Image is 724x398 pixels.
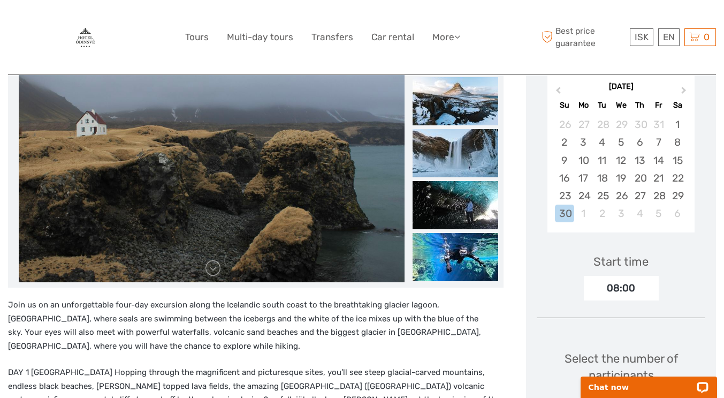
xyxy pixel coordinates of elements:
a: Car rental [371,29,414,45]
a: Transfers [311,29,353,45]
div: Choose Thursday, November 13th, 2025 [630,152,649,169]
span: 0 [702,32,711,42]
span: Best price guarantee [539,25,627,49]
div: Choose Thursday, October 30th, 2025 [630,116,649,133]
div: Choose Saturday, December 6th, 2025 [668,205,687,222]
div: Choose Sunday, November 23rd, 2025 [555,187,574,205]
div: Fr [649,98,668,112]
span: ISK [635,32,649,42]
div: EN [658,28,680,46]
div: Choose Monday, November 24th, 2025 [574,187,593,205]
div: Tu [593,98,612,112]
div: Choose Saturday, November 22nd, 2025 [668,169,687,187]
div: Choose Saturday, November 15th, 2025 [668,152,687,169]
div: Choose Tuesday, November 4th, 2025 [593,133,612,151]
img: 87-17f89c9f-0478-4bb1-90ba-688bff3adf49_logo_big.jpg [73,26,97,49]
div: Choose Friday, November 7th, 2025 [649,133,668,151]
div: Choose Wednesday, November 19th, 2025 [612,169,630,187]
div: Choose Thursday, December 4th, 2025 [630,205,649,222]
img: 5754ffea4d6846ecb50edd9dade9a6d0_slider_thumbnail.jpeg [413,77,498,125]
div: Choose Thursday, November 20th, 2025 [630,169,649,187]
div: Choose Thursday, November 6th, 2025 [630,133,649,151]
div: Choose Wednesday, November 12th, 2025 [612,152,630,169]
p: Join us on an unforgettable four-day excursion along the Icelandic south coast to the breathtakin... [8,298,504,353]
div: Su [555,98,574,112]
div: Mo [574,98,593,112]
div: Choose Sunday, November 30th, 2025 [555,205,574,222]
div: Choose Saturday, November 29th, 2025 [668,187,687,205]
div: Choose Friday, November 28th, 2025 [649,187,668,205]
div: Choose Thursday, November 27th, 2025 [630,187,649,205]
button: Previous Month [548,84,566,101]
div: Start time [593,253,649,270]
div: Choose Monday, November 17th, 2025 [574,169,593,187]
div: Choose Monday, October 27th, 2025 [574,116,593,133]
div: Choose Wednesday, November 26th, 2025 [612,187,630,205]
div: Choose Friday, October 31st, 2025 [649,116,668,133]
div: Choose Sunday, November 16th, 2025 [555,169,574,187]
div: [DATE] [547,81,695,93]
div: Choose Monday, November 10th, 2025 [574,152,593,169]
a: Multi-day tours [227,29,293,45]
div: Choose Wednesday, December 3rd, 2025 [612,205,630,222]
div: Choose Friday, November 14th, 2025 [649,152,668,169]
img: 62dda7bd77244f27ae929d2e4713695a_slider_thumbnail.jpeg [413,233,498,281]
div: month 2025-11 [551,116,691,222]
button: Next Month [676,84,693,101]
img: 89adf51ea1564a94867b3c418c1aaea8_slider_thumbnail.jpeg [413,181,498,229]
div: Choose Sunday, November 9th, 2025 [555,152,574,169]
div: Choose Sunday, October 26th, 2025 [555,116,574,133]
div: Choose Monday, November 3rd, 2025 [574,133,593,151]
div: Choose Wednesday, October 29th, 2025 [612,116,630,133]
a: Tours [185,29,209,45]
div: Choose Friday, November 21st, 2025 [649,169,668,187]
div: 08:00 [584,276,659,301]
div: Sa [668,98,687,112]
div: Choose Monday, December 1st, 2025 [574,205,593,222]
div: Choose Friday, December 5th, 2025 [649,205,668,222]
img: 60c79e77e52d4d858ad7e690be547858_slider_thumbnail.jpeg [413,129,498,177]
div: Choose Tuesday, November 18th, 2025 [593,169,612,187]
div: Choose Tuesday, December 2nd, 2025 [593,205,612,222]
div: Choose Sunday, November 2nd, 2025 [555,133,574,151]
div: Choose Tuesday, November 11th, 2025 [593,152,612,169]
div: Choose Saturday, November 8th, 2025 [668,133,687,151]
div: Choose Saturday, November 1st, 2025 [668,116,687,133]
div: Th [630,98,649,112]
img: 954d0cebe1f64179873689d10bcbd24e_main_slider.jpeg [19,25,405,282]
a: More [432,29,460,45]
div: Choose Tuesday, November 25th, 2025 [593,187,612,205]
iframe: LiveChat chat widget [574,364,724,398]
div: We [612,98,630,112]
div: Choose Tuesday, October 28th, 2025 [593,116,612,133]
div: Choose Wednesday, November 5th, 2025 [612,133,630,151]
